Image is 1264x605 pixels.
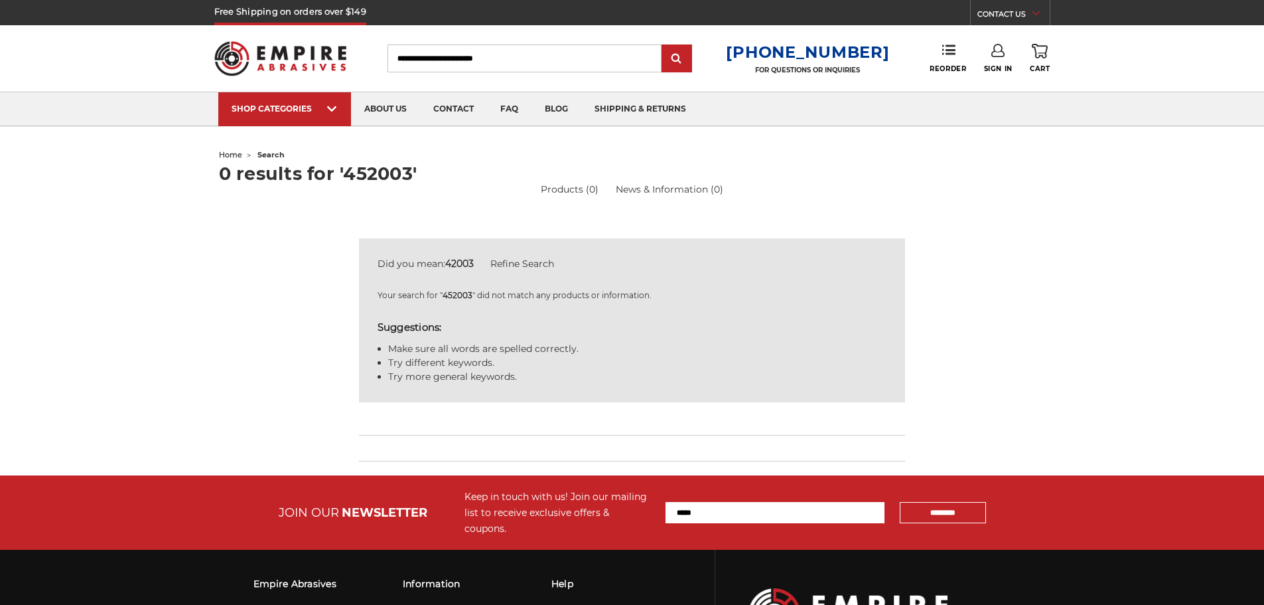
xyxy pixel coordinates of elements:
div: SHOP CATEGORIES [232,104,338,114]
strong: 42003 [445,258,474,270]
a: shipping & returns [581,92,699,126]
a: CONTACT US [977,7,1050,25]
a: Products (0) [541,183,598,197]
li: Try different keywords. [388,356,887,370]
span: search [257,150,285,159]
div: Keep in touch with us! Join our mailing list to receive exclusive offers & coupons. [464,489,652,537]
input: Submit [664,46,690,72]
li: Try more general keywords. [388,370,887,384]
li: Make sure all words are spelled correctly. [388,342,887,356]
p: FOR QUESTIONS OR INQUIRIES [726,66,889,74]
a: [PHONE_NUMBER] [726,43,889,62]
a: Reorder [930,44,966,72]
a: faq [487,92,531,126]
h3: Information [403,570,485,598]
span: JOIN OUR [279,505,339,520]
a: News & Information (0) [616,183,723,197]
a: about us [351,92,420,126]
span: Reorder [930,64,966,73]
span: Sign In [984,64,1013,73]
h5: Suggestions: [378,320,887,335]
div: Did you mean: [378,257,887,271]
span: NEWSLETTER [342,505,427,520]
a: blog [531,92,581,126]
h3: Help [551,570,641,598]
p: Your search for " " did not match any products or information. [378,290,887,302]
a: home [219,150,242,159]
a: contact [420,92,487,126]
img: Empire Abrasives [214,33,347,84]
h3: Empire Abrasives [253,570,336,598]
a: Cart [1030,44,1050,73]
h1: 0 results for '452003' [219,165,1046,183]
strong: 452003 [443,290,472,300]
span: Cart [1030,64,1050,73]
a: Refine Search [490,258,554,270]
